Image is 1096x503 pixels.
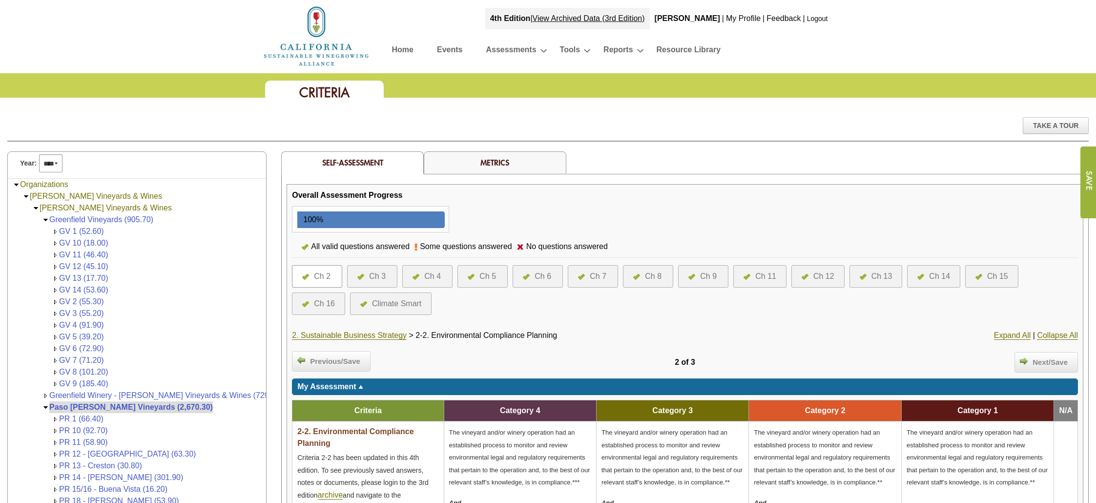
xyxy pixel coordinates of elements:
a: PR 15/16 - Buena Vista (16.20) [59,485,167,493]
a: Ch 4 [413,271,442,282]
a: Ch 5 [468,271,497,282]
img: icon-all-questions-answered.png [860,274,867,280]
img: icon-all-questions-answered.png [633,274,640,280]
span: > [409,331,414,339]
a: Home [263,31,370,40]
div: Some questions answered [417,241,517,252]
div: Ch 3 [369,271,386,282]
a: 2. Sustainable Business Strategy [292,331,407,340]
a: PR 12 - [GEOGRAPHIC_DATA] (63.30) [59,450,196,458]
a: GV 3 (55.20) [59,309,104,317]
span: Year: [20,158,37,168]
span: | [1033,331,1035,339]
td: N/A [1054,400,1078,421]
img: icon-all-questions-answered.png [578,274,585,280]
img: icon-all-questions-answered.png [975,274,982,280]
img: icon-all-questions-answered.png [688,274,695,280]
a: [PERSON_NAME] Vineyards & Wines [30,192,162,200]
img: icon-all-questions-answered.png [302,274,309,280]
a: Feedback [766,14,801,22]
img: icon-all-questions-answered.png [302,301,309,307]
a: Resource Library [657,43,721,60]
span: The vineyard and/or winery operation had an established process to monitor and review environment... [449,429,590,486]
img: icon-some-questions-answered.png [414,243,417,251]
img: arrow_left.png [297,356,305,364]
a: Organizations [20,180,68,189]
td: Category 1 [901,400,1054,421]
span: The vineyard and/or winery operation had an established process to monitor and review environment... [601,429,743,486]
img: icon-all-questions-answered.png [802,274,808,280]
img: icon-no-questions-answered.png [517,244,524,250]
div: Click to toggle my assessment information [292,378,1078,395]
a: GV 6 (72.90) [59,344,104,353]
span: Previous/Save [305,356,365,367]
a: Ch 6 [523,271,553,282]
img: icon-all-questions-answered.png [413,274,419,280]
a: Climate Smart [360,298,421,310]
a: PR 1 (66.40) [59,415,103,423]
a: My Profile [726,14,761,22]
a: Tools [560,43,580,60]
div: | [721,8,725,29]
div: Ch 12 [813,271,834,282]
img: Collapse Organizations [13,181,20,189]
img: icon-all-questions-answered.png [917,274,924,280]
a: GV 1 (52.60) [59,227,104,235]
a: GV 9 (185.40) [59,379,108,388]
span: Next/Save [1028,357,1073,368]
a: GV 7 (71.20) [59,356,104,364]
a: PR 14 - [PERSON_NAME] (301.90) [59,473,183,482]
img: icon-all-questions-answered.png [360,301,367,307]
a: Logout [807,15,828,22]
img: Collapse Greenfield Vineyards (905.70) [42,216,49,224]
a: GV 2 (55.30) [59,297,104,306]
span: The vineyard and/or winery operation had an established process to monitor and review environment... [754,429,895,486]
a: Previous/Save [292,351,371,372]
img: icon-all-questions-answered.png [302,244,309,250]
a: PR 11 (58.90) [59,438,108,446]
img: Collapse J. Lohr Vineyards & Wines [22,193,30,200]
a: GV 10 (18.00) [59,239,108,247]
img: icon-all-questions-answered.png [357,274,364,280]
a: Greenfield Vineyards (905.70) [49,215,153,224]
span: The vineyard and/or winery operation had an established process to monitor and review environment... [907,429,1048,486]
a: Reports [603,43,633,60]
span: My Assessment [297,382,356,391]
strong: 4th Edition [490,14,531,22]
a: GV 12 (45.10) [59,262,108,271]
input: Submit [1080,147,1096,218]
a: [PERSON_NAME] Vineyards & Wines [40,204,172,212]
div: Ch 14 [929,271,950,282]
div: Ch 16 [314,298,335,310]
a: PR 10 (92.70) [59,426,108,435]
a: Collapse All [1037,331,1078,340]
div: Ch 2 [314,271,331,282]
a: Events [437,43,462,60]
a: GV 14 (53.60) [59,286,108,294]
td: Category 3 [596,400,748,421]
a: Ch 14 [917,271,950,282]
div: Ch 4 [424,271,441,282]
a: Ch 12 [802,271,834,282]
div: | [485,8,650,29]
div: 100% [298,212,323,227]
a: Expand All [994,331,1031,340]
a: archive [318,491,343,500]
img: sort_arrow_up.gif [358,385,363,389]
a: Paso [PERSON_NAME] Vineyards (2,670.30) [49,403,213,411]
a: Next/Save [1014,352,1078,373]
a: PR 13 - Creston (30.80) [59,461,142,470]
div: | [802,8,806,29]
img: arrow_right.png [1020,357,1028,365]
div: Ch 5 [479,271,496,282]
div: No questions answered [524,241,613,252]
span: 2-2. Environmental Compliance Planning [297,427,414,447]
div: Ch 9 [700,271,717,282]
span: Criteria [299,84,350,101]
div: All valid questions answered [309,241,414,252]
span: Self-Assessment [322,157,383,168]
b: [PERSON_NAME] [655,14,720,22]
span: 2-2. Environmental Compliance Planning [415,331,557,339]
td: Category 2 [749,400,901,421]
img: Collapse Paso Robles Vineyards (2,670.30) [42,404,49,411]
